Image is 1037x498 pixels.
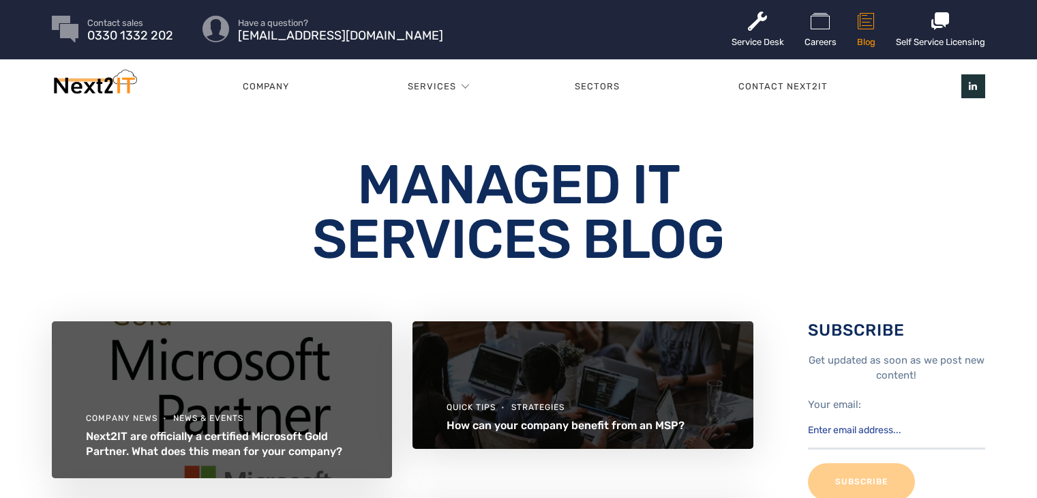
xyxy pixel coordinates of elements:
[408,66,456,107] a: Services
[238,31,443,40] span: [EMAIL_ADDRESS][DOMAIN_NAME]
[87,31,173,40] span: 0330 1332 202
[87,18,173,40] a: Contact sales 0330 1332 202
[86,430,342,458] a: Next2IT are officially a certified Microsoft Gold Partner. What does this mean for your company?
[511,402,565,412] a: Strategies
[87,18,173,27] span: Contact sales
[285,158,751,267] h1: Managed IT Services Blog
[679,66,887,107] a: Contact Next2IT
[515,66,679,107] a: Sectors
[52,321,392,479] img: microsoft-gold-partner
[238,18,443,40] a: Have a question? [EMAIL_ADDRESS][DOMAIN_NAME]
[447,402,509,412] a: Quick Tips
[52,70,137,100] img: Next2IT
[238,18,443,27] span: Have a question?
[808,353,985,383] p: Get updated as soon as we post new content!
[808,398,861,411] label: Your email:
[173,413,243,423] a: News & Events
[86,413,170,423] a: Company News
[412,321,753,449] img: team1
[808,321,985,339] h3: Subscribe
[447,419,685,432] a: How can your company benefit from an MSP?
[183,66,348,107] a: Company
